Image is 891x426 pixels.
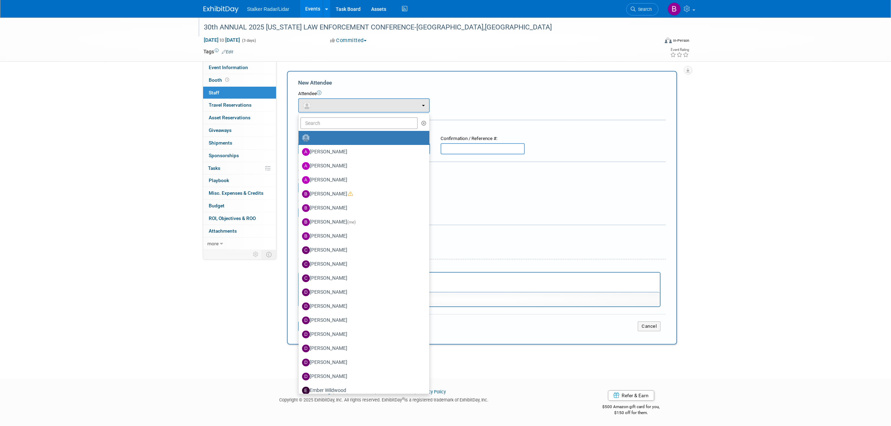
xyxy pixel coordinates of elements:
a: Staff [203,87,276,99]
img: C.jpg [302,260,310,268]
img: D.jpg [302,288,310,296]
a: Travel Reservations [203,99,276,111]
a: Playbook [203,174,276,187]
label: [PERSON_NAME] [302,329,422,340]
div: Notes [298,264,661,271]
span: to [219,37,225,43]
img: A.jpg [302,162,310,170]
img: Format-Inperson.png [665,38,672,43]
div: $150 off for them. [575,410,688,416]
label: [PERSON_NAME] [302,357,422,368]
a: Asset Reservations [203,112,276,124]
img: A.jpg [302,148,310,156]
div: 30th ANNUAL 2025 [US_STATE] LAW ENFORCEMENT CONFERENCE-[GEOGRAPHIC_DATA],[GEOGRAPHIC_DATA] [201,21,648,34]
label: [PERSON_NAME] [302,301,422,312]
div: Event Rating [670,48,689,52]
span: Sponsorships [209,153,239,158]
img: E.jpg [302,387,310,394]
span: Attachments [209,228,237,234]
div: Confirmation / Reference #: [441,135,525,142]
span: Shipments [209,140,232,146]
label: [PERSON_NAME] [302,217,422,228]
a: Attachments [203,225,276,237]
a: Booth [203,74,276,86]
label: [PERSON_NAME] [302,160,422,172]
img: B.jpg [302,204,310,212]
span: Asset Reservations [209,115,250,120]
span: Search [636,7,652,12]
span: Booth [209,77,230,83]
a: Misc. Expenses & Credits [203,187,276,199]
span: Misc. Expenses & Credits [209,190,263,196]
a: more [203,238,276,250]
label: [PERSON_NAME] [302,273,422,284]
img: B.jpg [302,218,310,226]
span: Staff [209,90,219,95]
span: Playbook [209,178,229,183]
label: [PERSON_NAME] [302,174,422,186]
span: Budget [209,203,225,208]
button: Committed [328,37,369,44]
div: $500 Amazon gift card for you, [575,399,688,415]
button: Cancel [638,321,661,331]
span: Travel Reservations [209,102,252,108]
a: Budget [203,200,276,212]
img: C.jpg [302,274,310,282]
span: (me) [347,220,356,225]
label: [PERSON_NAME] [302,371,422,382]
iframe: Rich Text Area [299,273,660,292]
img: B.jpg [302,190,310,198]
span: Event Information [209,65,248,70]
img: D.jpg [302,359,310,366]
a: Tasks [203,162,276,174]
a: Refer & Earn [608,390,654,401]
div: Misc. Attachments & Notes [298,230,666,237]
span: (3 days) [241,38,256,43]
sup: ® [402,397,404,401]
span: Stalker Radar/Lidar [247,6,289,12]
span: Tasks [208,165,220,171]
span: ROI, Objectives & ROO [209,215,256,221]
a: Giveaways [203,124,276,137]
div: In-Person [673,38,689,43]
label: [PERSON_NAME] [302,146,422,158]
img: C.jpg [302,246,310,254]
img: D.jpg [302,373,310,380]
img: D.jpg [302,345,310,352]
span: Giveaways [209,127,232,133]
img: D.jpg [302,317,310,324]
label: [PERSON_NAME] [302,245,422,256]
td: Toggle Event Tabs [262,250,276,259]
label: [PERSON_NAME] [302,188,422,200]
span: Booth not reserved yet [224,77,230,82]
div: Registration / Ticket Info (optional) [298,125,666,132]
a: Event Information [203,61,276,74]
a: Shipments [203,137,276,149]
img: A.jpg [302,176,310,184]
a: Edit [222,49,233,54]
label: [PERSON_NAME] [302,287,422,298]
img: Unassigned-User-Icon.png [302,134,310,142]
img: D.jpg [302,302,310,310]
input: Search [300,117,418,129]
div: New Attendee [298,79,666,87]
label: Ember Wildwood [302,385,422,396]
img: B.jpg [302,232,310,240]
label: [PERSON_NAME] [302,202,422,214]
span: more [207,241,219,246]
div: Cost: [298,167,666,174]
label: [PERSON_NAME] [302,259,422,270]
td: Tags [203,48,233,55]
label: [PERSON_NAME] [302,315,422,326]
div: Attendee [298,91,666,97]
a: Search [626,3,658,15]
label: [PERSON_NAME] [302,343,422,354]
a: Privacy Policy [418,389,446,394]
a: ROI, Objectives & ROO [203,212,276,225]
label: [PERSON_NAME] [302,231,422,242]
td: Personalize Event Tab Strip [250,250,262,259]
img: Brooke Journet [668,2,681,16]
a: Sponsorships [203,149,276,162]
div: Copyright © 2025 ExhibitDay, Inc. All rights reserved. ExhibitDay is a registered trademark of Ex... [203,395,564,403]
